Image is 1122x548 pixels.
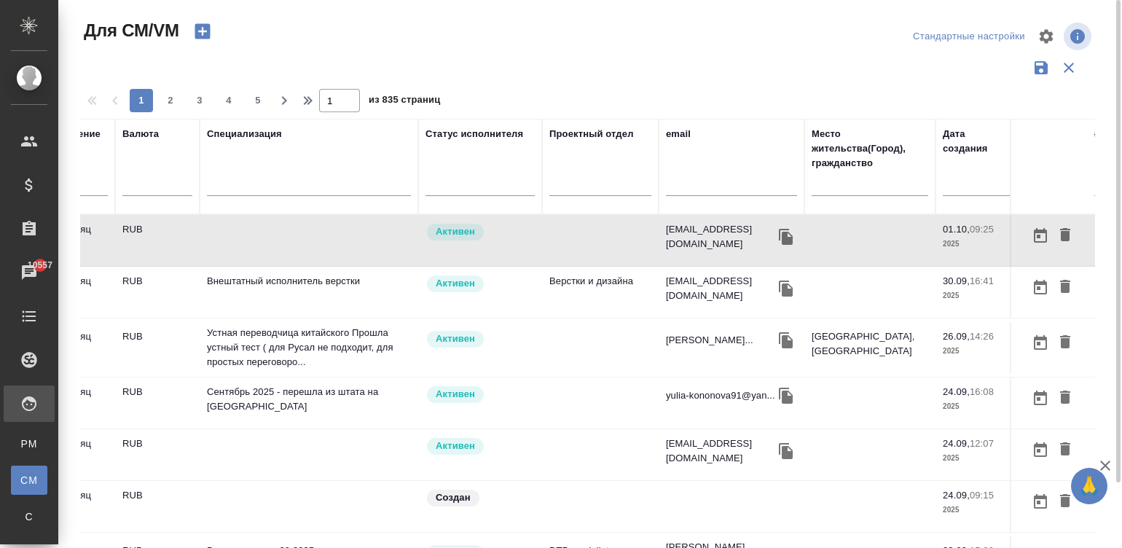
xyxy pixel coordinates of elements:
[425,222,535,242] div: Рядовой исполнитель: назначай с учетом рейтинга
[1077,471,1102,501] span: 🙏
[217,93,240,108] span: 4
[18,473,40,488] span: CM
[775,385,797,407] button: Скопировать
[1028,274,1053,301] button: Открыть календарь загрузки
[1053,329,1078,356] button: Удалить
[943,438,970,449] p: 24.09,
[1028,222,1053,249] button: Открыть календарь загрузки
[11,502,47,531] a: С
[970,331,994,342] p: 14:26
[18,437,40,451] span: PM
[970,275,994,286] p: 16:41
[943,490,970,501] p: 24.09,
[19,258,61,273] span: 10557
[436,490,471,505] p: Создан
[1064,23,1094,50] span: Посмотреть информацию
[115,481,200,532] td: RUB
[1028,329,1053,356] button: Открыть календарь загрузки
[207,274,411,289] p: Внештатный исполнитель верстки
[666,333,753,348] p: [PERSON_NAME]...
[1053,488,1078,515] button: Удалить
[159,89,182,112] button: 2
[970,490,994,501] p: 09:15
[11,429,47,458] a: PM
[943,237,1023,251] p: 2025
[1053,222,1078,249] button: Удалить
[1053,437,1078,463] button: Удалить
[115,267,200,318] td: RUB
[436,332,475,346] p: Активен
[812,127,928,171] div: Место жительства(Город), гражданство
[943,224,970,235] p: 01.10,
[1029,19,1064,54] span: Настроить таблицу
[775,226,797,248] button: Скопировать
[122,127,159,141] div: Валюта
[436,439,475,453] p: Активен
[1071,468,1107,504] button: 🙏
[1027,54,1055,82] button: Сохранить фильтры
[217,89,240,112] button: 4
[185,19,220,44] button: Создать
[425,274,535,294] div: Рядовой исполнитель: назначай с учетом рейтинга
[425,329,535,349] div: Рядовой исполнитель: назначай с учетом рейтинга
[436,224,475,239] p: Активен
[188,89,211,112] button: 3
[207,326,411,369] p: Устная переводчица китайского Прошла устный тест ( для Русал не подходит, для простых переговоро...
[188,93,211,108] span: 3
[549,127,634,141] div: Проектный отдел
[666,274,775,303] p: [EMAIL_ADDRESS][DOMAIN_NAME]
[246,89,270,112] button: 5
[80,19,179,42] span: Для СМ/VM
[943,503,1023,517] p: 2025
[943,386,970,397] p: 24.09,
[775,278,797,300] button: Скопировать
[943,331,970,342] p: 26.09,
[666,388,775,403] p: yulia-kononova91@yan...
[970,224,994,235] p: 09:25
[943,344,1023,359] p: 2025
[666,222,775,251] p: [EMAIL_ADDRESS][DOMAIN_NAME]
[1028,385,1053,412] button: Открыть календарь загрузки
[436,387,475,402] p: Активен
[1053,385,1078,412] button: Удалить
[970,438,994,449] p: 12:07
[943,451,1023,466] p: 2025
[425,127,523,141] div: Статус исполнителя
[943,399,1023,414] p: 2025
[115,215,200,266] td: RUB
[542,267,659,318] td: Верстки и дизайна
[943,127,1008,156] div: Дата создания
[115,322,200,373] td: RUB
[436,276,475,291] p: Активен
[425,385,535,404] div: Рядовой исполнитель: назначай с учетом рейтинга
[970,386,994,397] p: 16:08
[775,329,797,351] button: Скопировать
[425,437,535,456] div: Рядовой исполнитель: назначай с учетом рейтинга
[207,385,411,414] p: Сентябрь 2025 - перешла из штата на [GEOGRAPHIC_DATA]
[666,127,691,141] div: email
[115,377,200,428] td: RUB
[246,93,270,108] span: 5
[775,440,797,462] button: Скопировать
[11,466,47,495] a: CM
[115,429,200,480] td: RUB
[369,91,440,112] span: из 835 страниц
[1028,488,1053,515] button: Открыть календарь загрузки
[943,289,1023,303] p: 2025
[1053,274,1078,301] button: Удалить
[666,437,775,466] p: [EMAIL_ADDRESS][DOMAIN_NAME]
[1055,54,1083,82] button: Сбросить фильтры
[1028,437,1053,463] button: Открыть календарь загрузки
[159,93,182,108] span: 2
[804,322,935,373] td: [GEOGRAPHIC_DATA], [GEOGRAPHIC_DATA]
[18,509,40,524] span: С
[943,275,970,286] p: 30.09,
[909,26,1029,48] div: split button
[4,254,55,291] a: 10557
[207,127,282,141] div: Специализация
